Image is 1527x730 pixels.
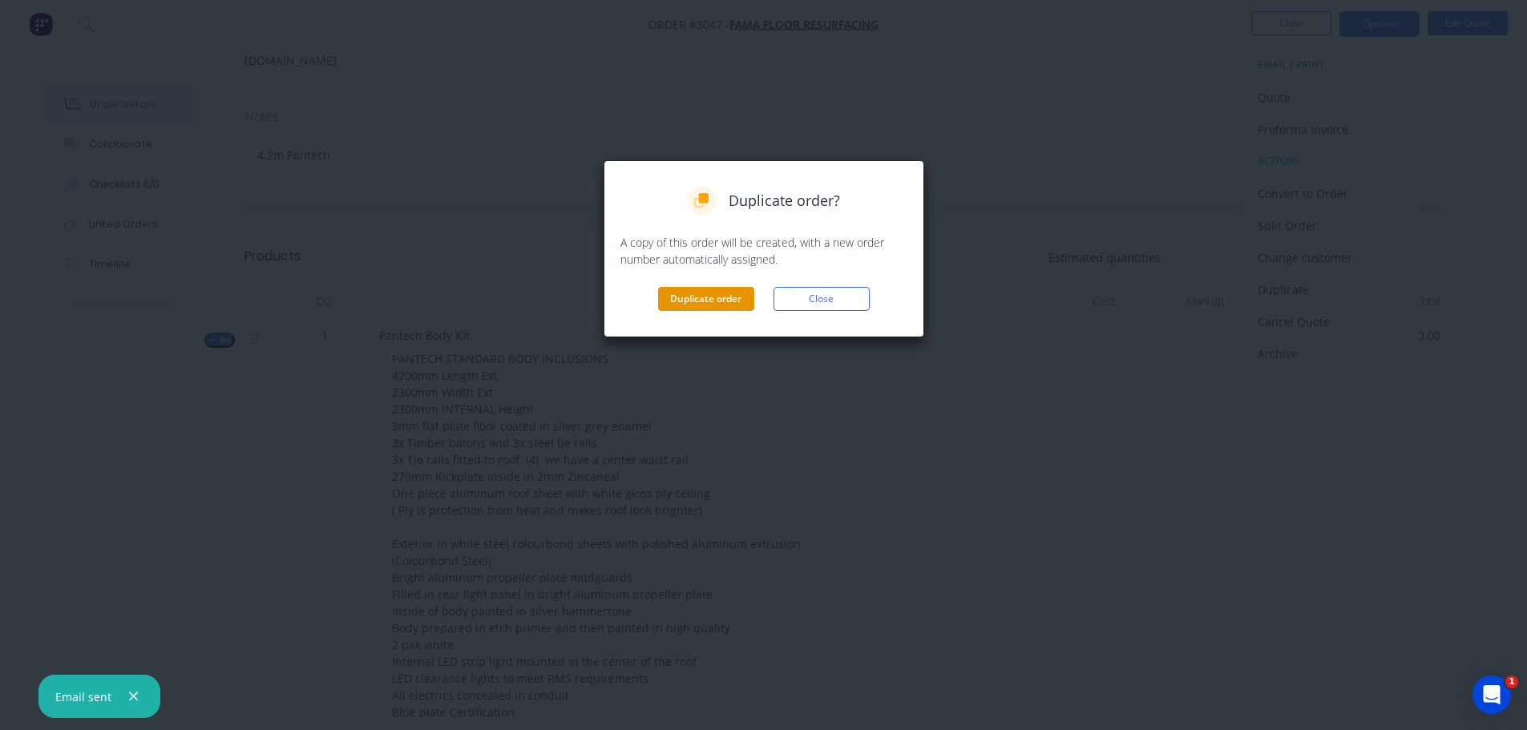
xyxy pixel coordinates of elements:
[620,234,907,268] p: A copy of this order will be created, with a new order number automatically assigned.
[1505,676,1518,688] span: 1
[1472,676,1511,714] iframe: Intercom live chat
[774,287,870,311] button: Close
[658,287,754,311] button: Duplicate order
[729,190,840,212] span: Duplicate order?
[55,688,111,705] div: Email sent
